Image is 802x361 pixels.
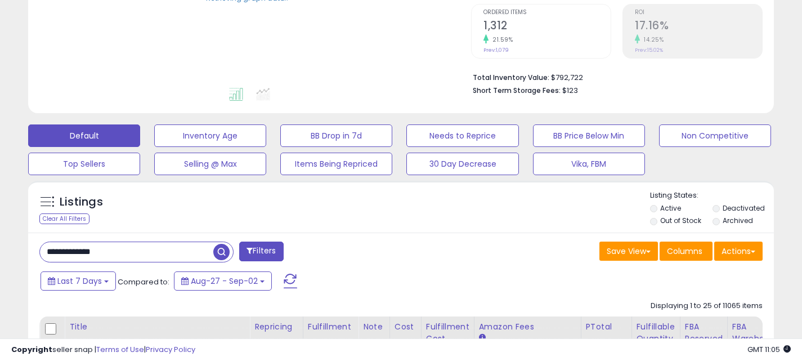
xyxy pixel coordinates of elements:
span: Ordered Items [483,10,611,16]
span: Last 7 Days [57,275,102,287]
button: BB Price Below Min [533,124,645,147]
small: 21.59% [489,35,513,44]
button: BB Drop in 7d [280,124,392,147]
th: CSV column name: cust_attr_1_PTotal [581,317,631,361]
div: Amazon Fees [479,321,576,333]
b: Total Inventory Value: [473,73,549,82]
span: ROI [635,10,762,16]
small: 14.25% [640,35,664,44]
button: Top Sellers [28,153,140,175]
div: FBA Reserved Qty [685,321,723,356]
li: $792,722 [473,70,754,83]
button: Needs to Reprice [406,124,518,147]
b: Short Term Storage Fees: [473,86,561,95]
a: Privacy Policy [146,344,195,355]
button: Filters [239,242,283,261]
small: Prev: 1,079 [483,47,509,54]
div: Fulfillment [308,321,353,333]
button: Columns [660,242,713,261]
h2: 17.16% [635,19,762,34]
button: Aug-27 - Sep-02 [174,271,272,291]
span: Compared to: [118,277,169,287]
p: Listing States: [650,190,774,201]
button: Default [28,124,140,147]
h2: 1,312 [483,19,611,34]
a: Terms of Use [96,344,144,355]
div: Clear All Filters [39,213,89,224]
div: Displaying 1 to 25 of 11065 items [651,301,763,311]
button: Actions [714,242,763,261]
label: Out of Stock [660,216,701,225]
div: PTotal [586,321,627,333]
div: Fulfillment Cost [426,321,469,345]
span: $123 [562,85,578,96]
small: Prev: 15.02% [635,47,663,54]
button: Selling @ Max [154,153,266,175]
div: Note [363,321,385,333]
div: Title [69,321,245,333]
div: Repricing [254,321,298,333]
h5: Listings [60,194,103,210]
div: seller snap | | [11,345,195,355]
button: Save View [599,242,658,261]
span: 2025-09-10 11:05 GMT [747,344,791,355]
label: Active [660,203,681,213]
div: Fulfillable Quantity [637,321,675,345]
button: Vika, FBM [533,153,645,175]
button: Last 7 Days [41,271,116,291]
span: Columns [667,246,702,257]
button: 30 Day Decrease [406,153,518,175]
button: Items Being Repriced [280,153,392,175]
label: Deactivated [723,203,765,213]
button: Non Competitive [659,124,771,147]
button: Inventory Age [154,124,266,147]
div: Cost [395,321,416,333]
strong: Copyright [11,344,52,355]
span: Aug-27 - Sep-02 [191,275,258,287]
div: FBA Warehouse Qty [732,321,779,356]
label: Archived [723,216,753,225]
